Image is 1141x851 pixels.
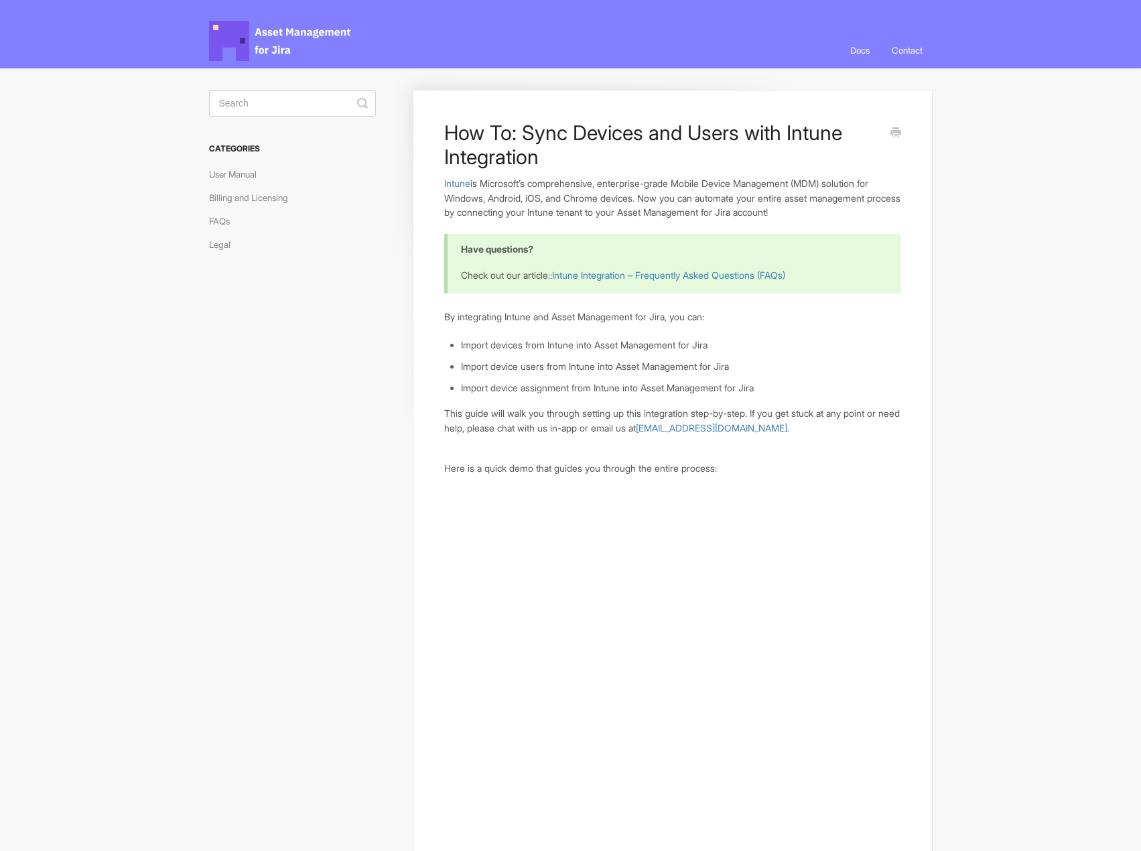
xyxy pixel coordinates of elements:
[444,461,900,476] p: Here is a quick demo that guides you through the entire process:
[461,338,900,352] li: Import devices from Intune into Asset Management for Jira
[890,126,901,141] a: Print this Article
[840,32,880,68] a: Docs
[461,268,884,283] p: Check out our article::
[444,176,900,220] p: is Microsoft’s comprehensive, enterprise-grade Mobile Device Management (MDM) solution for Window...
[209,137,376,161] h3: Categories
[209,210,240,232] a: FAQs
[461,359,900,374] li: Import device users from Intune into Asset Management for Jira
[461,243,533,255] b: Have questions?
[552,269,785,281] a: Intune Integration – Frequently Asked Questions (FAQs)
[209,21,352,61] span: Asset Management for Jira Docs
[636,422,787,434] a: [EMAIL_ADDRESS][DOMAIN_NAME]
[461,381,900,395] li: Import device assignment from Intune into Asset Management for Jira
[444,178,470,189] a: Intune
[209,234,241,255] a: Legal
[444,121,880,169] h1: How To: Sync Devices and Users with Intune Integration
[444,406,900,435] p: This guide will walk you through setting up this integration step-by-step. If you get stuck at an...
[209,163,267,185] a: User Manual
[882,32,933,68] a: Contact
[209,187,298,208] a: Billing and Licensing
[209,90,376,117] input: Search
[444,310,900,324] p: By integrating Intune and Asset Management for Jira, you can:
